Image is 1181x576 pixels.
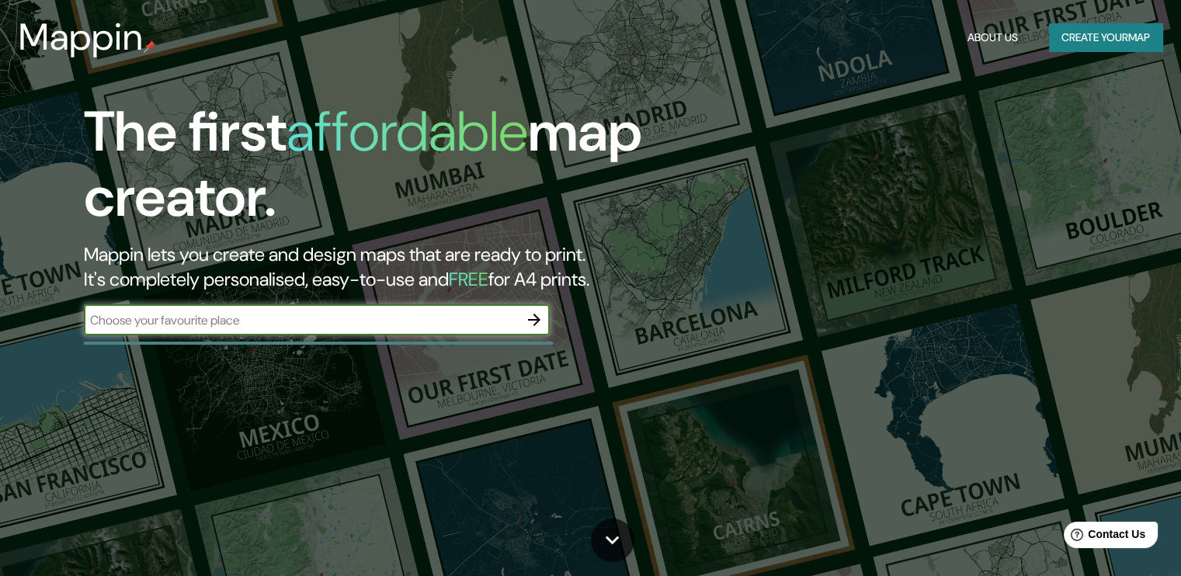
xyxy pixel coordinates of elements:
[84,99,675,242] h1: The first map creator.
[449,267,488,291] h5: FREE
[144,40,156,53] img: mappin-pin
[84,242,675,292] h2: Mappin lets you create and design maps that are ready to print. It's completely personalised, eas...
[961,23,1024,52] button: About Us
[1043,515,1164,559] iframe: Help widget launcher
[84,311,519,329] input: Choose your favourite place
[1049,23,1162,52] button: Create yourmap
[19,16,144,59] h3: Mappin
[287,95,528,168] h1: affordable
